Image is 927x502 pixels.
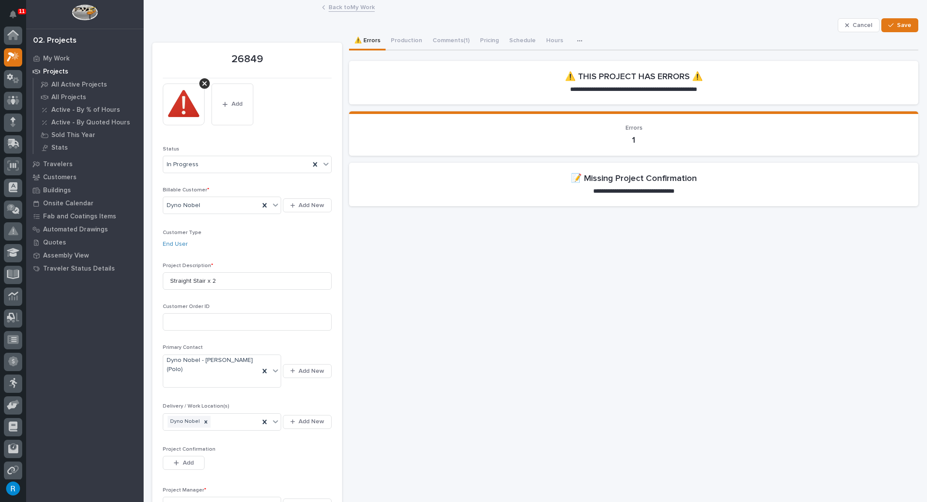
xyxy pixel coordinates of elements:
p: Sold This Year [51,131,95,139]
button: Add New [283,364,332,378]
a: Active - By % of Hours [34,104,144,116]
a: All Active Projects [34,78,144,90]
span: Primary Contact [163,345,203,350]
div: Dyno Nobel [168,416,201,428]
span: Cancel [853,21,872,29]
button: Save [881,18,918,32]
span: Add New [299,418,324,425]
div: Notifications11 [11,10,22,24]
p: Traveler Status Details [43,265,115,273]
button: Add [212,84,253,125]
span: Customer Order ID [163,304,210,309]
a: Onsite Calendar [26,197,144,210]
span: Add [183,459,194,467]
span: Status [163,147,179,152]
span: Delivery / Work Location(s) [163,404,229,409]
div: 02. Projects [33,36,77,46]
button: Add New [283,198,332,212]
p: Assembly View [43,252,89,260]
a: Back toMy Work [329,2,375,12]
p: Quotes [43,239,66,247]
p: Fab and Coatings Items [43,213,116,221]
span: Project Description [163,263,213,268]
button: Notifications [4,5,22,23]
a: Fab and Coatings Items [26,210,144,223]
a: Buildings [26,184,144,197]
span: Customer Type [163,230,202,235]
a: Stats [34,141,144,154]
button: Add [163,456,205,470]
a: Automated Drawings [26,223,144,236]
p: Travelers [43,161,73,168]
span: Dyno Nobel - [PERSON_NAME] (Polo) [167,356,256,374]
button: Cancel [838,18,880,32]
button: users-avatar [4,479,22,498]
button: Comments (1) [427,32,475,50]
p: Projects [43,68,68,76]
img: Workspace Logo [72,4,97,20]
span: Project Confirmation [163,447,215,452]
a: All Projects [34,91,144,103]
a: Sold This Year [34,129,144,141]
span: Project Manager [163,488,206,493]
a: Projects [26,65,144,78]
a: Traveler Status Details [26,262,144,275]
p: Active - By % of Hours [51,106,120,114]
p: All Active Projects [51,81,107,89]
p: Onsite Calendar [43,200,94,207]
h2: 📝 Missing Project Confirmation [571,173,697,184]
p: 1 [359,135,908,145]
p: My Work [43,55,70,63]
a: End User [163,240,188,249]
a: Assembly View [26,249,144,262]
span: In Progress [167,160,198,169]
a: My Work [26,52,144,65]
a: Quotes [26,236,144,249]
button: ⚠️ Errors [349,32,386,50]
p: Active - By Quoted Hours [51,119,130,127]
p: Automated Drawings [43,226,108,234]
span: Add New [299,367,324,375]
p: Stats [51,144,68,152]
span: Errors [625,125,642,131]
span: Add [232,100,242,108]
button: Hours [541,32,568,50]
span: Add New [299,201,324,209]
button: Production [386,32,427,50]
button: Pricing [475,32,504,50]
p: 11 [19,8,25,14]
h2: ⚠️ THIS PROJECT HAS ERRORS ⚠️ [565,71,703,82]
button: Add New [283,415,332,429]
a: Customers [26,171,144,184]
span: Dyno Nobel [167,201,200,210]
p: All Projects [51,94,86,101]
button: Schedule [504,32,541,50]
span: Billable Customer [163,187,209,193]
p: Buildings [43,187,71,194]
span: Save [897,21,911,29]
a: Active - By Quoted Hours [34,116,144,128]
a: Travelers [26,157,144,171]
p: 26849 [163,53,332,66]
p: Customers [43,174,77,181]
